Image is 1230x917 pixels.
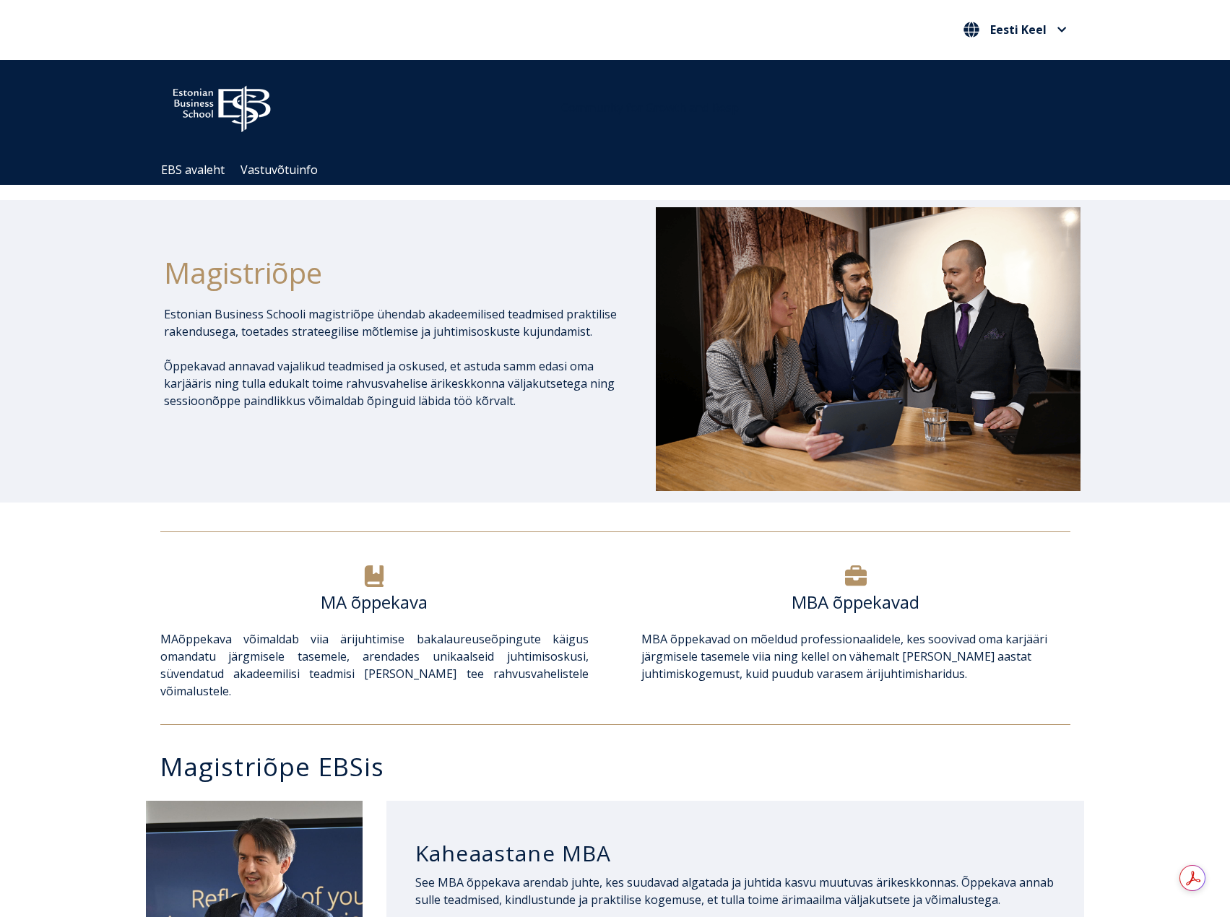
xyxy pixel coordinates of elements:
h1: Magistriõpe [164,255,618,291]
p: Estonian Business Schooli magistriõpe ühendab akadeemilised teadmised praktilise rakendusega, toe... [164,305,618,340]
p: õppekavad on mõeldud professionaalidele, kes soovivad oma karjääri järgmisele tasemele viia ning ... [641,630,1070,682]
h6: MBA õppekavad [641,591,1070,613]
p: Õppekavad annavad vajalikud teadmised ja oskused, et astuda samm edasi oma karjääris ning tulla e... [164,357,618,409]
a: EBS avaleht [161,162,225,178]
img: ebs_logo2016_white [160,74,283,136]
span: Eesti Keel [990,24,1047,35]
span: õppekava võimaldab viia ärijuhtimise bakalaureuseõpingute käigus omandatu järgmisele tasemele, ar... [160,631,589,699]
a: Vastuvõtuinfo [241,162,318,178]
h6: MA õppekava [160,591,589,613]
img: DSC_1073 [656,207,1080,490]
h3: Kaheaastane MBA [415,840,1056,867]
div: Navigation Menu [153,155,1092,185]
h3: Magistriõpe EBSis [160,754,1085,779]
span: Community for Growth and Resp [561,100,739,116]
a: MA [160,631,178,647]
p: See MBA õppekava arendab juhte, kes suudavad algatada ja juhtida kasvu muutuvas ärikeskkonnas. Õp... [415,874,1056,908]
nav: Vali oma keel [960,18,1070,42]
a: MBA [641,631,667,647]
button: Eesti Keel [960,18,1070,41]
